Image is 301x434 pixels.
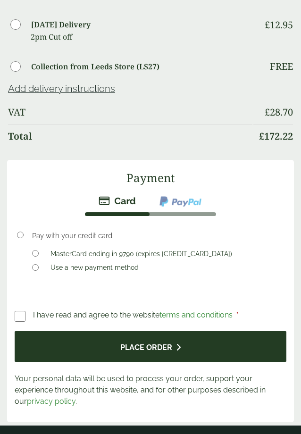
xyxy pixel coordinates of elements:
a: terms and conditions [159,310,233,319]
label: Use a new payment method [47,264,142,274]
span: I have read and agree to the website [33,310,234,319]
abbr: required [236,311,239,319]
button: Place order [15,331,286,362]
label: [DATE] Delivery [31,21,91,28]
p: Free [270,61,293,72]
p: 2pm Cut off [31,30,252,44]
th: VAT [8,101,252,124]
span: £ [265,18,270,31]
p: Your personal data will be used to process your order, support your experience throughout this we... [15,373,286,407]
p: Pay with your credit card. [32,231,280,241]
bdi: 12.95 [265,18,293,31]
a: Add delivery instructions [8,83,115,94]
img: ppcp-gateway.png [159,195,202,208]
label: MasterCard ending in 9790 (expires [CREDIT_CARD_DATA]) [47,250,236,260]
span: £ [265,106,270,118]
h3: Payment [7,160,294,185]
bdi: 28.70 [265,106,293,118]
label: Collection from Leeds Store (LS27) [31,63,159,70]
th: Total [8,125,252,148]
bdi: 172.22 [259,130,293,142]
img: stripe.png [99,195,136,207]
a: privacy policy [27,397,75,406]
span: £ [259,130,264,142]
